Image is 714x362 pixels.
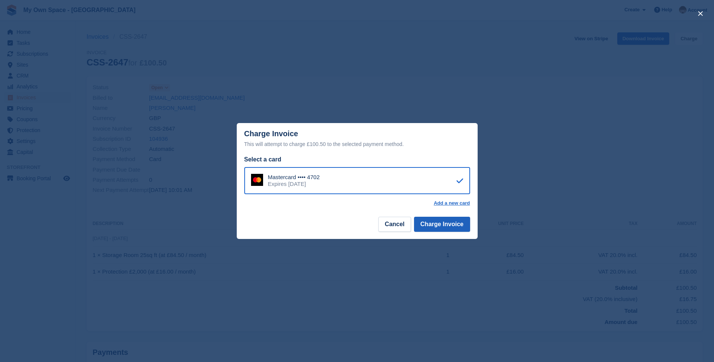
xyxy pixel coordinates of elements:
div: Expires [DATE] [268,181,320,187]
div: Mastercard •••• 4702 [268,174,320,181]
button: close [694,8,706,20]
div: Select a card [244,155,470,164]
img: Mastercard Logo [251,174,263,186]
div: Charge Invoice [244,129,470,149]
button: Charge Invoice [414,217,470,232]
div: This will attempt to charge £100.50 to the selected payment method. [244,140,470,149]
a: Add a new card [434,200,470,206]
button: Cancel [378,217,411,232]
